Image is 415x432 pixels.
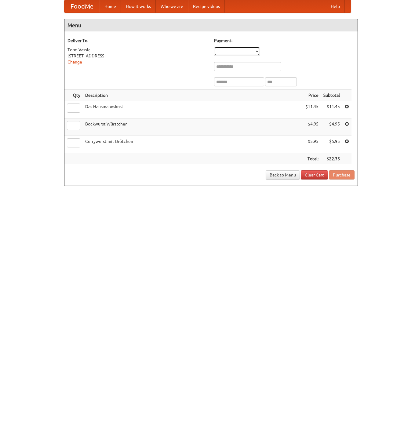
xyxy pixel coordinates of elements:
td: $11.45 [321,101,342,118]
th: Subtotal [321,90,342,101]
th: $22.35 [321,153,342,165]
button: Purchase [329,170,355,180]
th: Description [83,90,303,101]
th: Qty [64,90,83,101]
td: $4.95 [321,118,342,136]
td: $5.95 [303,136,321,153]
a: Clear Cart [301,170,328,180]
h5: Payment: [214,38,355,44]
th: Price [303,90,321,101]
a: Change [67,60,82,64]
a: Back to Menu [266,170,300,180]
a: Home [100,0,121,13]
div: Torm Vassic [67,47,208,53]
h4: Menu [64,19,358,31]
td: Currywurst mit Brötchen [83,136,303,153]
th: Total: [303,153,321,165]
a: How it works [121,0,156,13]
td: Das Hausmannskost [83,101,303,118]
td: Bockwurst Würstchen [83,118,303,136]
h5: Deliver To: [67,38,208,44]
a: FoodMe [64,0,100,13]
a: Who we are [156,0,188,13]
td: $4.95 [303,118,321,136]
a: Help [326,0,345,13]
td: $11.45 [303,101,321,118]
div: [STREET_ADDRESS] [67,53,208,59]
td: $5.95 [321,136,342,153]
a: Recipe videos [188,0,225,13]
